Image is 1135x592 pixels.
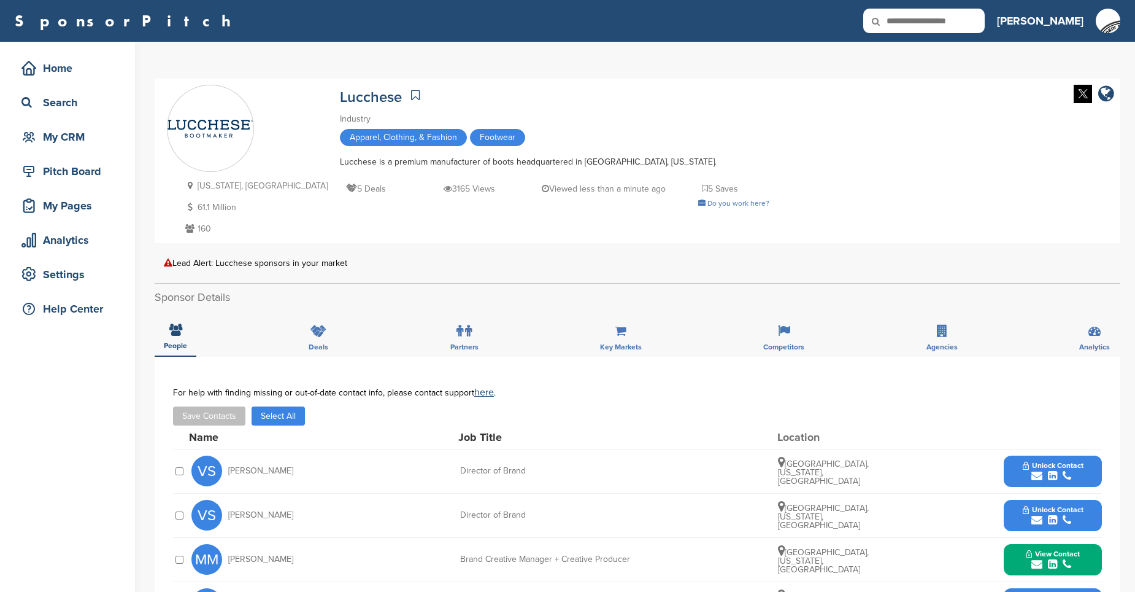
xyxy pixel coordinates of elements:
[340,155,769,169] div: Lucchese is a premium manufacturer of boots headquartered in [GEOGRAPHIC_DATA], [US_STATE].
[15,13,239,29] a: SponsorPitch
[926,343,958,351] span: Agencies
[997,12,1083,29] h3: [PERSON_NAME]
[542,181,666,197] p: Viewed less than a minute ago
[450,343,479,351] span: Partners
[340,129,467,146] span: Apparel, Clothing, & Fashion
[340,112,769,126] div: Industry
[228,511,293,520] span: [PERSON_NAME]
[997,7,1083,34] a: [PERSON_NAME]
[778,503,869,531] span: [GEOGRAPHIC_DATA], [US_STATE], [GEOGRAPHIC_DATA]
[1011,541,1095,578] button: View Contact
[763,343,804,351] span: Competitors
[309,343,328,351] span: Deals
[1023,505,1083,514] span: Unlock Contact
[18,57,123,79] div: Home
[18,92,123,114] div: Search
[189,432,324,443] div: Name
[600,343,642,351] span: Key Markets
[182,200,328,215] p: 61.1 Million
[340,88,402,106] a: Lucchese
[1026,550,1080,558] span: View Contact
[12,88,123,117] a: Search
[167,120,253,138] img: Sponsorpitch & Lucchese
[12,157,123,185] a: Pitch Board
[702,181,738,197] p: 5 Saves
[12,192,123,220] a: My Pages
[778,459,869,486] span: [GEOGRAPHIC_DATA], [US_STATE], [GEOGRAPHIC_DATA]
[1008,497,1098,534] button: Unlock Contact
[1098,85,1114,105] a: company link
[182,221,328,236] p: 160
[252,407,305,426] button: Select All
[778,547,869,575] span: [GEOGRAPHIC_DATA], [US_STATE], [GEOGRAPHIC_DATA]
[460,467,644,475] div: Director of Brand
[164,342,187,349] span: People
[12,260,123,289] a: Settings
[191,456,222,486] span: VS
[18,195,123,217] div: My Pages
[18,160,123,182] div: Pitch Board
[173,407,245,426] button: Save Contacts
[18,298,123,320] div: Help Center
[460,555,644,564] div: Brand Creative Manager + Creative Producer
[182,178,328,193] p: [US_STATE], [GEOGRAPHIC_DATA]
[474,386,494,399] a: here
[12,54,123,82] a: Home
[1074,85,1092,103] img: Twitter white
[18,126,123,148] div: My CRM
[698,199,769,208] a: Do you work here?
[191,500,222,531] span: VS
[12,226,123,254] a: Analytics
[444,181,495,197] p: 3165 Views
[460,511,644,520] div: Director of Brand
[228,467,293,475] span: [PERSON_NAME]
[12,295,123,323] a: Help Center
[1023,461,1083,470] span: Unlock Contact
[173,388,1102,397] div: For help with finding missing or out-of-date contact info, please contact support .
[155,289,1120,306] h2: Sponsor Details
[470,129,525,146] span: Footwear
[346,181,386,197] p: 5 Deals
[164,259,1111,268] div: Lead Alert: Lucchese sponsors in your market
[18,229,123,251] div: Analytics
[191,544,222,575] span: MM
[228,555,293,564] span: [PERSON_NAME]
[18,263,123,286] div: Settings
[707,199,769,208] span: Do you work here?
[458,432,642,443] div: Job Title
[1079,343,1110,351] span: Analytics
[12,123,123,151] a: My CRM
[1008,453,1098,489] button: Unlock Contact
[777,432,869,443] div: Location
